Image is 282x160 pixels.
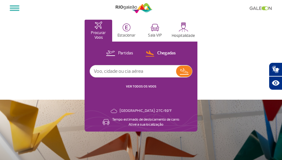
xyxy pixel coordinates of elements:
img: carParkingHome.svg [123,23,131,32]
img: vipRoom.svg [151,24,159,32]
a: VER TODOS OS VOOS [126,84,156,88]
p: Tempo estimado de deslocamento de carro: Ative a sua localização [112,117,180,127]
p: Hospitalidade [172,33,195,38]
img: airplaneHomeActive.svg [95,22,102,29]
button: Sala VIP [141,20,169,42]
button: Estacionar [113,20,140,42]
p: Sala VIP [148,33,162,38]
input: Voo, cidade ou cia aérea [90,65,176,77]
button: VER TODOS OS VOOS [124,84,158,89]
button: Chegadas [144,49,178,57]
p: Partidas [118,50,133,56]
p: [GEOGRAPHIC_DATA]: 21°C/69°F [120,108,172,113]
button: Procurar Voos [85,20,112,42]
p: Estacionar [118,33,136,38]
button: Partidas [104,49,135,57]
button: Hospitalidade [169,20,197,42]
div: Plugin de acessibilidade da Hand Talk. [269,62,282,90]
button: Abrir recursos assistivos. [269,76,282,90]
p: Chegadas [157,50,176,56]
img: hospitality.svg [179,22,188,32]
button: Abrir tradutor de língua de sinais. [269,62,282,76]
p: Procurar Voos [88,31,109,40]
